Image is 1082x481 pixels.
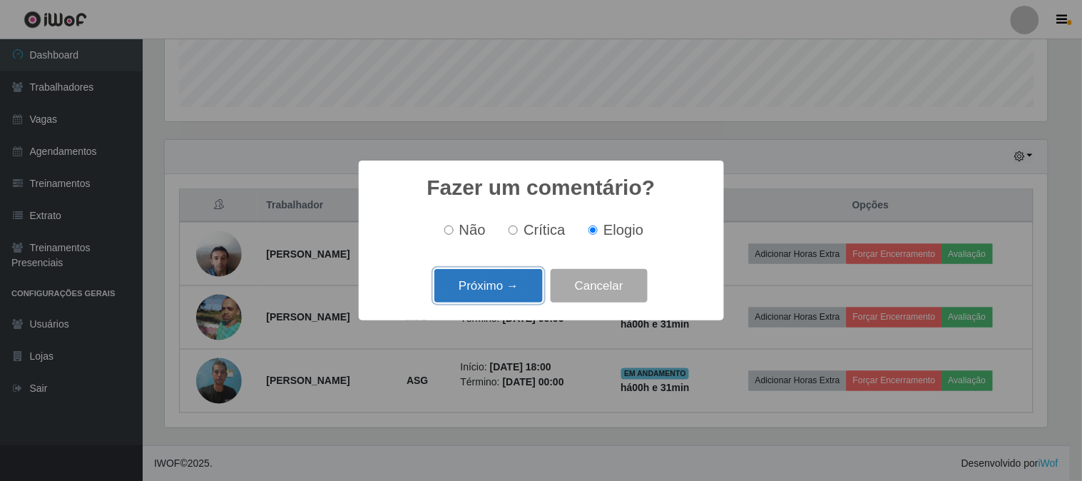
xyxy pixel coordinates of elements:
[444,226,454,235] input: Não
[588,226,598,235] input: Elogio
[459,222,486,238] span: Não
[509,226,518,235] input: Crítica
[434,269,543,303] button: Próximo →
[551,269,648,303] button: Cancelar
[427,175,655,201] h2: Fazer um comentário?
[524,222,566,238] span: Crítica
[603,222,643,238] span: Elogio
